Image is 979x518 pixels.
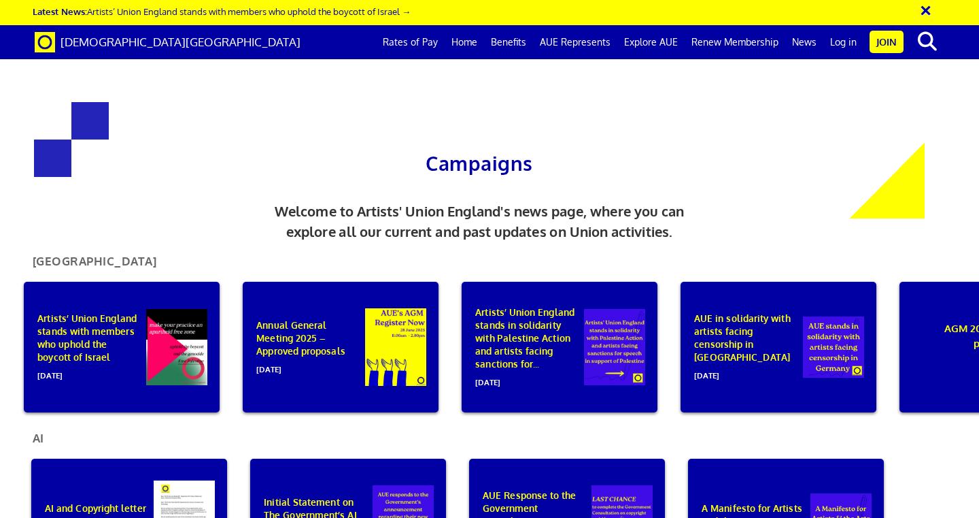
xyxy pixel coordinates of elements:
span: [DATE] [694,363,799,382]
a: News [785,25,823,59]
span: [DATE] [37,363,142,382]
p: Artists’ Union England stands in solidarity with Palestine Action and artists facing sanctions fo... [475,306,580,389]
h2: AI [22,432,54,451]
a: AUE in solidarity with artists facing censorship in [GEOGRAPHIC_DATA][DATE] [670,282,887,412]
a: Brand [DEMOGRAPHIC_DATA][GEOGRAPHIC_DATA] [24,25,311,59]
span: [DATE] [475,370,580,389]
a: Join [870,31,904,53]
a: Explore AUE [617,25,685,59]
span: Campaigns [426,151,532,176]
span: [DEMOGRAPHIC_DATA][GEOGRAPHIC_DATA] [61,35,300,49]
a: Home [445,25,484,59]
a: Artists’ Union England stands with members who uphold the boycott of Israel[DATE] [14,282,230,412]
a: AUE Represents [533,25,617,59]
a: Annual General Meeting 2025 – Approved proposals[DATE] [233,282,449,412]
p: Artists’ Union England stands with members who uphold the boycott of Israel [37,312,142,382]
span: [DATE] [256,357,361,376]
a: Renew Membership [685,25,785,59]
a: Latest News:Artists’ Union England stands with members who uphold the boycott of Israel → [33,5,411,17]
h2: [GEOGRAPHIC_DATA] [22,255,167,274]
a: Log in [823,25,863,59]
p: Welcome to Artists' Union England's news page, where you can explore all our current and past upd... [258,201,702,242]
a: Rates of Pay [376,25,445,59]
a: Artists’ Union England stands in solidarity with Palestine Action and artists facing sanctions fo... [451,282,668,412]
button: search [906,27,948,56]
p: AUE in solidarity with artists facing censorship in [GEOGRAPHIC_DATA] [694,312,799,382]
a: Benefits [484,25,533,59]
strong: Latest News: [33,5,87,17]
p: Annual General Meeting 2025 – Approved proposals [256,319,361,376]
